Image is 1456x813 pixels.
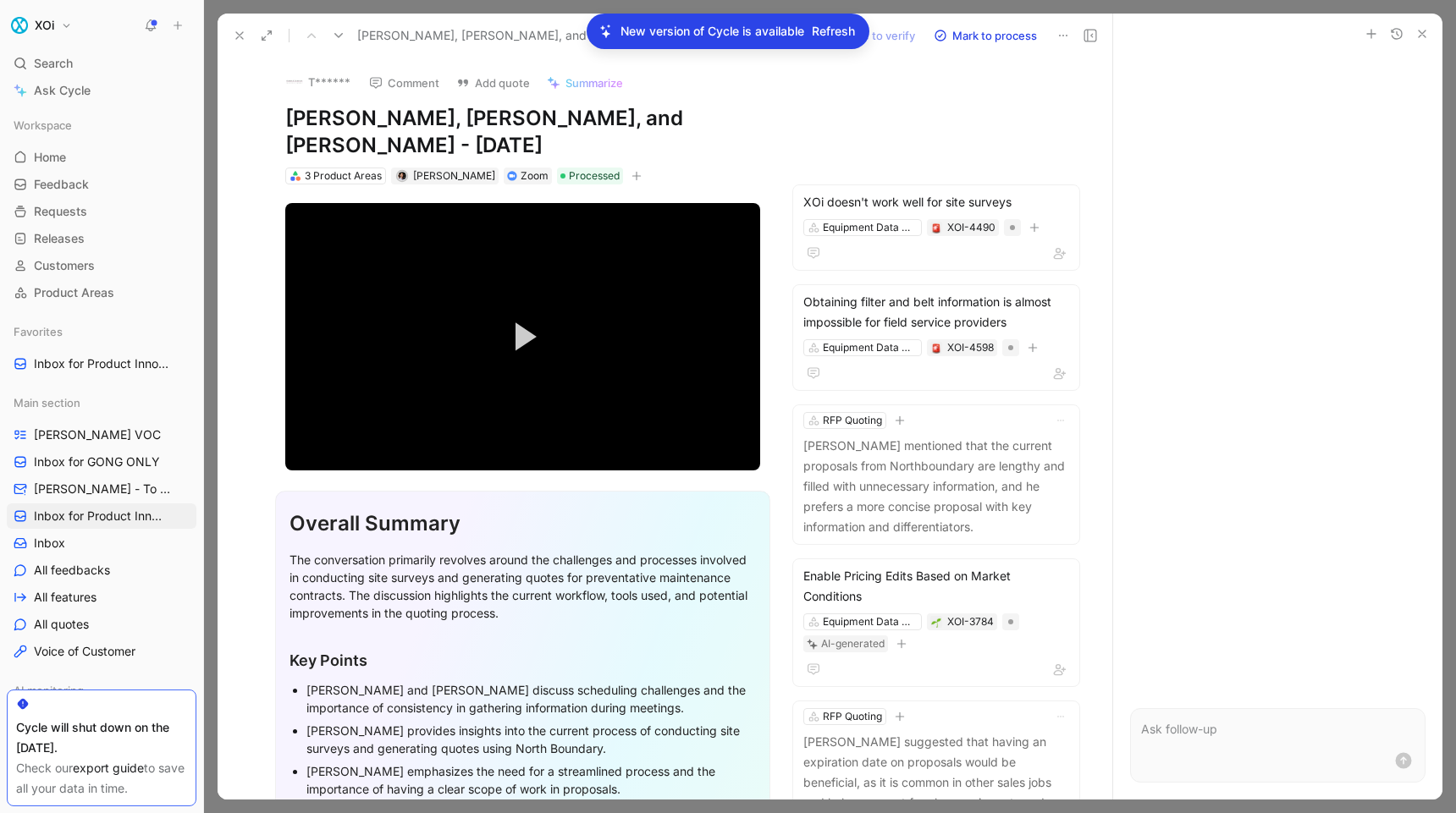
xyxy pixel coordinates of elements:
span: Processed [569,168,620,184]
button: Refresh [811,20,856,42]
a: export guide [73,761,144,775]
a: Home [7,145,196,170]
span: All quotes [34,616,89,633]
button: XOiXOi [7,14,76,37]
div: XOI-3784 [947,613,994,630]
span: Ask Cycle [34,80,91,101]
a: Inbox for Product Innovation Product Area [7,351,196,376]
a: Voice of Customer [7,639,196,664]
img: XOi [11,17,28,34]
a: Feedback [7,172,196,197]
span: Releases [34,230,85,247]
span: Refresh [812,21,855,41]
button: Comment [361,71,447,95]
a: Ask Cycle [7,78,196,103]
div: Cycle will shut down on the [DATE]. [16,717,187,758]
button: Play Video [487,301,558,372]
div: [PERSON_NAME] emphasizes the need for a streamlined process and the importance of having a clear ... [306,762,756,798]
div: Key Points [290,649,756,672]
img: 🌱 [931,618,941,628]
div: AI monitoring [7,678,196,703]
div: Equipment Data Management [823,219,918,236]
div: Workspace [7,113,196,138]
span: Home [34,149,66,166]
a: Requests [7,199,196,224]
img: avatar [397,172,406,181]
a: Customers [7,253,196,278]
span: AI monitoring [14,682,84,699]
button: Summarize [539,71,631,95]
span: Summarize [565,75,623,91]
a: All feedbacks [7,558,196,583]
div: [PERSON_NAME] provides insights into the current process of conducting site surveys and generatin... [306,722,756,757]
span: Inbox for Product Innovation Product Area [34,508,168,525]
div: Enable Pricing Edits Based on Market Conditions [803,566,1069,607]
div: AI monitoring [7,678,196,708]
div: XOi doesn't work well for site surveys [803,192,1069,212]
div: [PERSON_NAME] and [PERSON_NAME] discuss scheduling challenges and the importance of consistency i... [306,681,756,717]
a: Product Areas [7,280,196,305]
span: Voice of Customer [34,643,135,660]
div: Processed [557,168,623,184]
span: Requests [34,203,87,220]
button: Add quote [449,71,538,95]
span: Main section [14,394,80,411]
button: 🌱 [930,616,942,628]
a: All features [7,585,196,610]
div: The conversation primarily revolves around the challenges and processes involved in conducting si... [290,551,756,622]
span: Inbox for GONG ONLY [34,453,160,470]
a: Inbox for Product Innovation Product Area [7,503,196,529]
div: XOI-4490 [947,219,995,236]
span: Feedback [34,176,89,193]
span: [PERSON_NAME], [PERSON_NAME], and [PERSON_NAME] - [DATE] [357,25,738,46]
p: New version of Cycle is available [620,21,804,41]
div: RFP Quoting [823,708,882,725]
span: Customers [34,257,95,274]
button: Mark to process [926,24,1045,47]
div: 3 Product Areas [305,168,382,184]
p: [PERSON_NAME] mentioned that the current proposals from Northboundary are lengthy and filled with... [803,436,1069,537]
button: 🚨 [930,342,942,354]
a: [PERSON_NAME] - To Process [7,476,196,502]
div: AI-generated [821,635,885,652]
span: Inbox for Product Innovation Product Area [34,355,173,373]
div: Check our to save all your data in time. [16,758,187,799]
a: All quotes [7,612,196,637]
div: Search [7,51,196,76]
a: Inbox for GONG ONLY [7,449,196,475]
div: Main section[PERSON_NAME] VOCInbox for GONG ONLY[PERSON_NAME] - To ProcessInbox for Product Innov... [7,390,196,664]
img: 🚨 [931,223,941,233]
div: Favorites [7,319,196,344]
div: Zoom [521,168,549,184]
span: [PERSON_NAME] VOC [34,426,161,443]
div: Overall Summary [290,508,756,539]
span: Workspace [14,117,72,134]
a: [PERSON_NAME] VOC [7,422,196,448]
img: logo [286,74,303,91]
span: Favorites [14,323,63,340]
a: Releases [7,226,196,251]
span: All feedbacks [34,562,110,579]
button: 🚨 [930,222,942,233]
h1: [PERSON_NAME], [PERSON_NAME], and [PERSON_NAME] - [DATE] [285,105,760,159]
div: Video Player [285,203,760,470]
h1: XOi [35,18,54,33]
div: Equipment Data Management [823,613,918,630]
div: RFP Quoting [823,412,882,429]
img: 🚨 [931,343,941,354]
div: Obtaining filter and belt information is almost impossible for field service providers [803,292,1069,332]
span: Product Areas [34,284,114,301]
div: XOI-4598 [947,339,994,356]
span: Search [34,53,73,74]
a: Inbox [7,530,196,556]
div: Main section [7,390,196,415]
span: All features [34,589,97,606]
span: [PERSON_NAME] - To Process [34,481,175,497]
span: Inbox [34,535,65,552]
span: [PERSON_NAME] [413,169,495,182]
div: Equipment Data Management [823,339,918,356]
